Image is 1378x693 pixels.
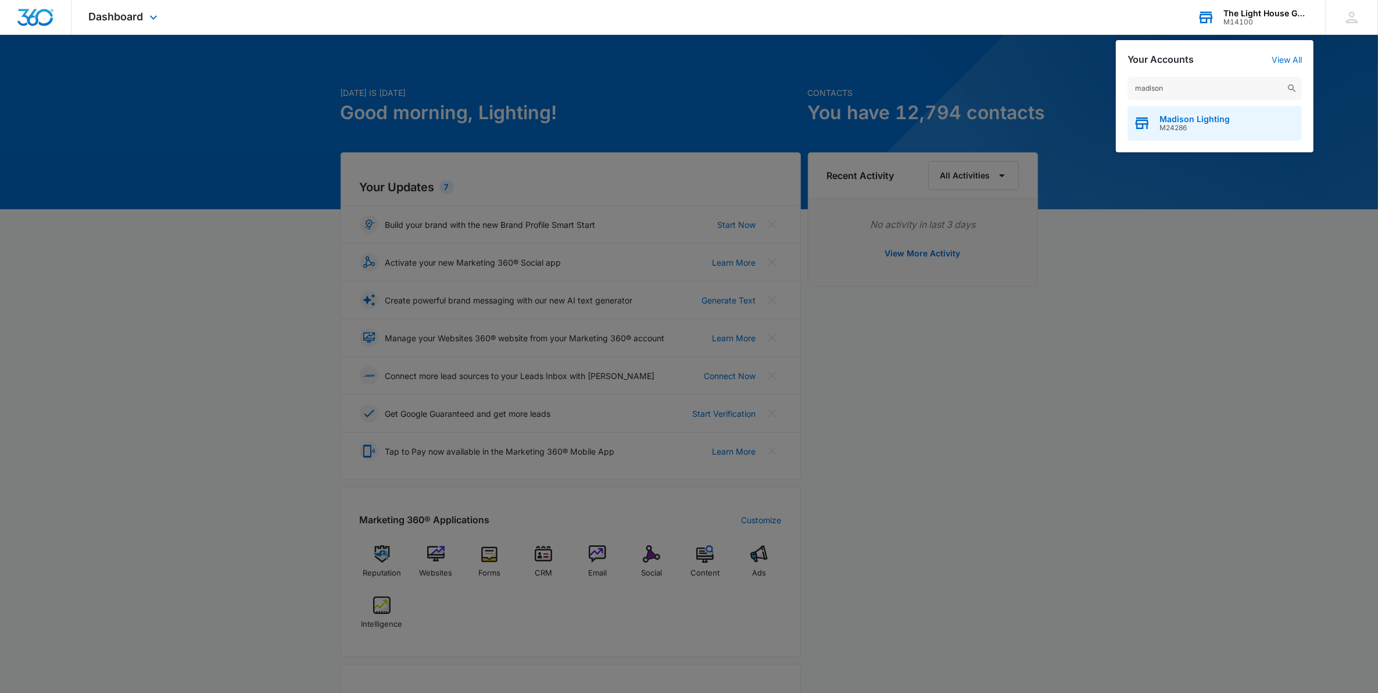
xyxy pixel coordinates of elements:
span: Madison Lighting [1159,115,1230,124]
h2: Your Accounts [1128,54,1194,65]
div: account name [1223,9,1308,18]
input: Search Accounts [1128,77,1302,100]
button: Madison LightingM24286 [1128,106,1302,141]
span: Dashboard [89,10,144,23]
span: M24286 [1159,124,1230,132]
a: View All [1272,55,1302,65]
div: account id [1223,18,1308,26]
